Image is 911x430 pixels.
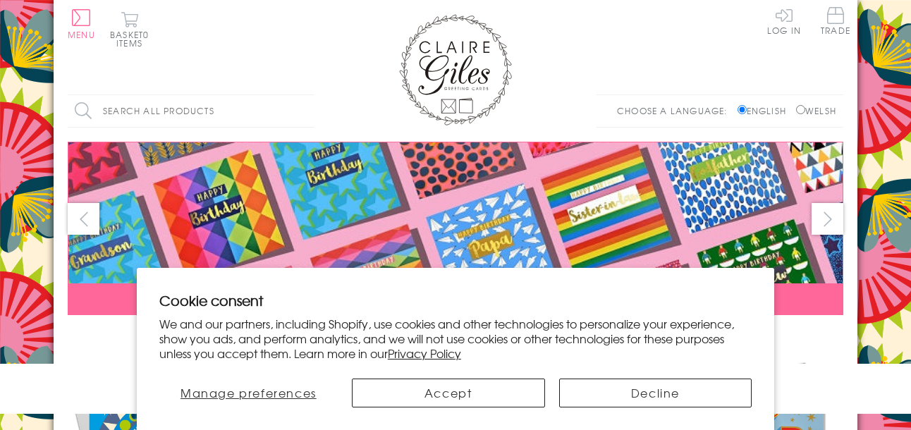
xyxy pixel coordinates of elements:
a: Trade [821,7,850,37]
a: Log In [767,7,801,35]
button: Basket0 items [110,11,149,47]
img: Claire Giles Greetings Cards [399,14,512,125]
button: prev [68,203,99,235]
button: next [812,203,843,235]
input: English [738,105,747,114]
a: Privacy Policy [388,345,461,362]
input: Search all products [68,95,314,127]
button: Menu [68,9,95,39]
span: Menu [68,28,95,41]
button: Accept [352,379,545,407]
span: 0 items [116,28,149,49]
h2: Cookie consent [159,290,752,310]
p: Choose a language: [617,104,735,117]
p: We and our partners, including Shopify, use cookies and other technologies to personalize your ex... [159,317,752,360]
button: Decline [559,379,752,407]
input: Search [300,95,314,127]
span: Manage preferences [181,384,317,401]
div: Carousel Pagination [68,326,843,348]
button: Manage preferences [159,379,338,407]
label: Welsh [796,104,836,117]
label: English [738,104,793,117]
input: Welsh [796,105,805,114]
span: Trade [821,7,850,35]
